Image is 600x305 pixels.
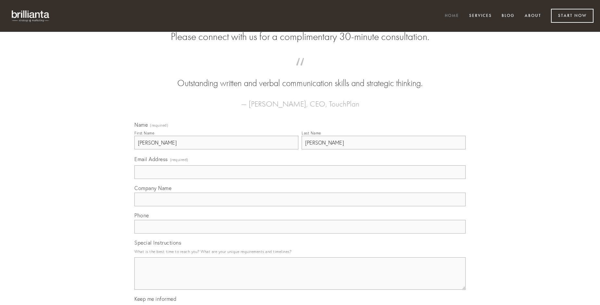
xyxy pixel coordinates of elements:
[134,247,466,256] p: What is the best time to reach you? What are your unique requirements and timelines?
[134,212,149,219] span: Phone
[170,155,188,164] span: (required)
[150,123,168,127] span: (required)
[134,239,181,246] span: Special Instructions
[134,31,466,43] h2: Please connect with us for a complimentary 30-minute consultation.
[441,11,463,21] a: Home
[520,11,545,21] a: About
[134,131,154,135] div: First Name
[145,90,455,110] figcaption: — [PERSON_NAME], CEO, TouchPlan
[134,296,176,302] span: Keep me informed
[134,156,168,162] span: Email Address
[145,64,455,77] span: “
[145,64,455,90] blockquote: Outstanding written and verbal communication skills and strategic thinking.
[551,9,594,23] a: Start Now
[497,11,519,21] a: Blog
[6,6,55,25] img: brillianta - research, strategy, marketing
[134,185,171,191] span: Company Name
[302,131,321,135] div: Last Name
[134,121,148,128] span: Name
[465,11,496,21] a: Services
